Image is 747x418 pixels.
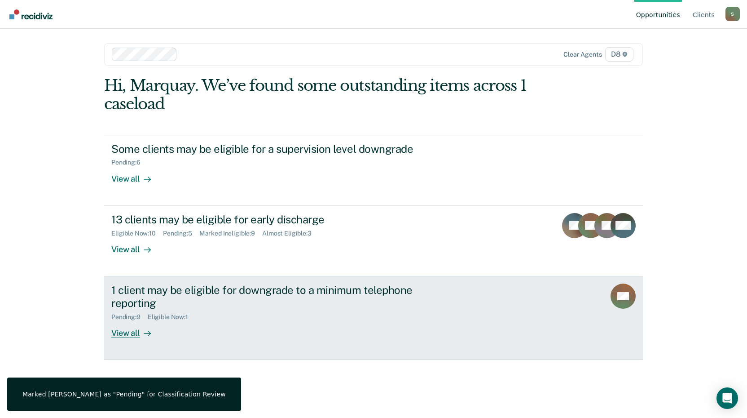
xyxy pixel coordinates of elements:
[563,51,602,58] div: Clear agents
[9,9,53,19] img: Recidiviz
[262,230,319,237] div: Almost Eligible : 3
[111,142,426,156] div: Some clients may be eligible for a supervision level downgrade
[725,7,740,21] div: S
[111,284,426,310] div: 1 client may be eligible for downgrade to a minimum telephone reporting
[111,159,148,166] div: Pending : 6
[104,76,535,113] div: Hi, Marquay. We’ve found some outstanding items across 1 caseload
[163,230,199,237] div: Pending : 5
[605,47,633,62] span: D8
[104,276,643,360] a: 1 client may be eligible for downgrade to a minimum telephone reportingPending:9Eligible Now:1Vie...
[104,206,643,276] a: 13 clients may be eligible for early dischargeEligible Now:10Pending:5Marked Ineligible:9Almost E...
[111,313,148,321] div: Pending : 9
[111,320,162,338] div: View all
[104,135,643,206] a: Some clients may be eligible for a supervision level downgradePending:6View all
[716,387,738,409] div: Open Intercom Messenger
[111,230,163,237] div: Eligible Now : 10
[725,7,740,21] button: Profile dropdown button
[111,166,162,184] div: View all
[148,313,195,321] div: Eligible Now : 1
[111,213,426,226] div: 13 clients may be eligible for early discharge
[111,237,162,254] div: View all
[199,230,262,237] div: Marked Ineligible : 9
[22,390,226,398] div: Marked [PERSON_NAME] as "Pending" for Classification Review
